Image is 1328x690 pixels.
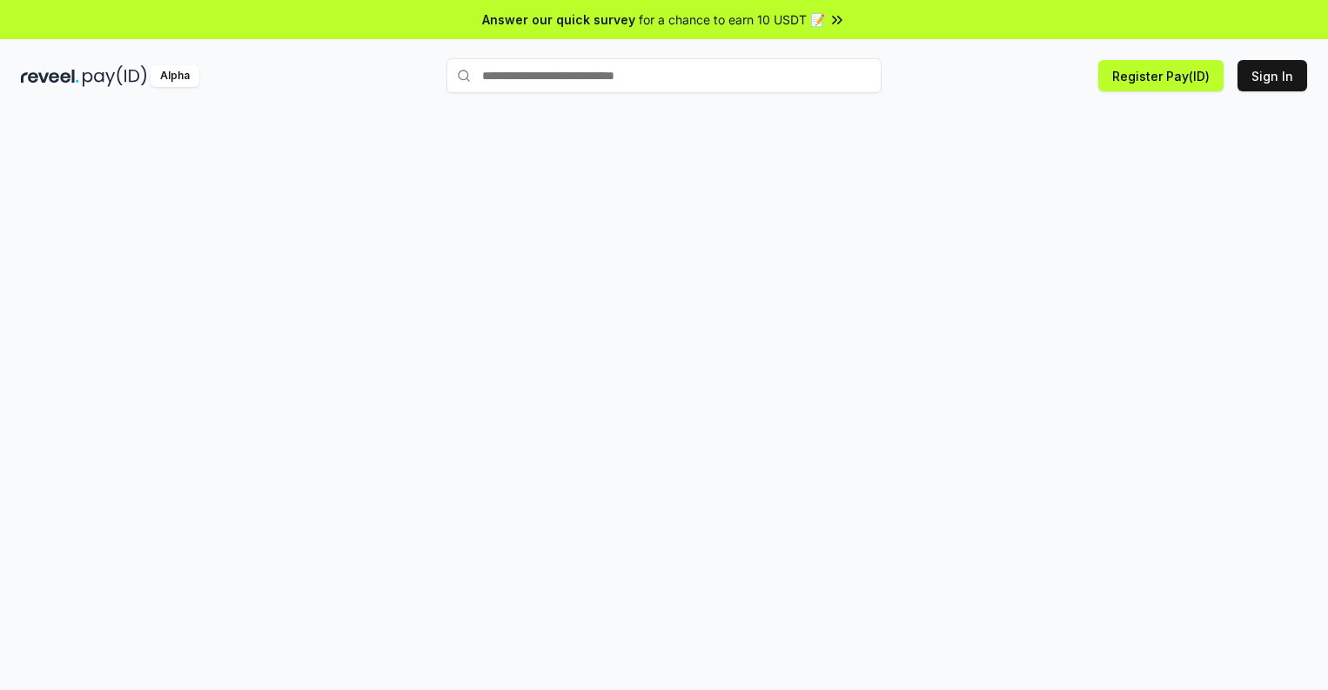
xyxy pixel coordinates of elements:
[151,65,199,87] div: Alpha
[21,65,79,87] img: reveel_dark
[1237,60,1307,91] button: Sign In
[1098,60,1224,91] button: Register Pay(ID)
[482,10,635,29] span: Answer our quick survey
[83,65,147,87] img: pay_id
[639,10,825,29] span: for a chance to earn 10 USDT 📝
